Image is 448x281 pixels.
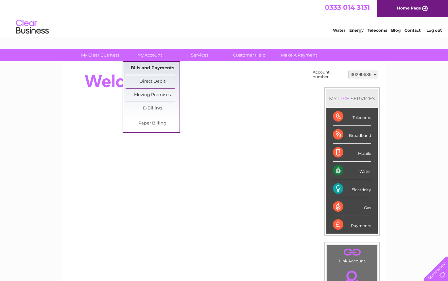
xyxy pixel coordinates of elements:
div: Electricity [333,180,371,198]
a: Customer Help [222,49,276,61]
a: My Clear Business [73,49,127,61]
div: Gas [333,198,371,216]
a: Telecoms [368,28,387,33]
a: Energy [349,28,364,33]
td: Link Account [327,244,377,265]
a: Log out [426,28,442,33]
a: Moving Premises [126,89,180,102]
div: Payments [333,216,371,234]
a: Water [333,28,345,33]
div: Mobile [333,144,371,162]
a: 0333 014 3131 [325,3,370,11]
img: logo.png [16,17,49,37]
a: Paper Billing [126,117,180,130]
a: Direct Debit [126,75,180,88]
a: Bills and Payments [126,62,180,75]
div: MY SERVICES [326,89,378,108]
a: Make A Payment [272,49,326,61]
div: Telecoms [333,108,371,126]
td: Account number [311,68,347,81]
div: Broadband [333,126,371,144]
a: My Account [123,49,177,61]
a: Blog [391,28,401,33]
a: Services [173,49,227,61]
div: Clear Business is a trading name of Verastar Limited (registered in [GEOGRAPHIC_DATA] No. 3667643... [70,4,379,32]
div: Water [333,162,371,180]
a: E-Billing [126,102,180,115]
a: Contact [405,28,421,33]
a: . [329,246,375,258]
div: LIVE [337,95,351,102]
